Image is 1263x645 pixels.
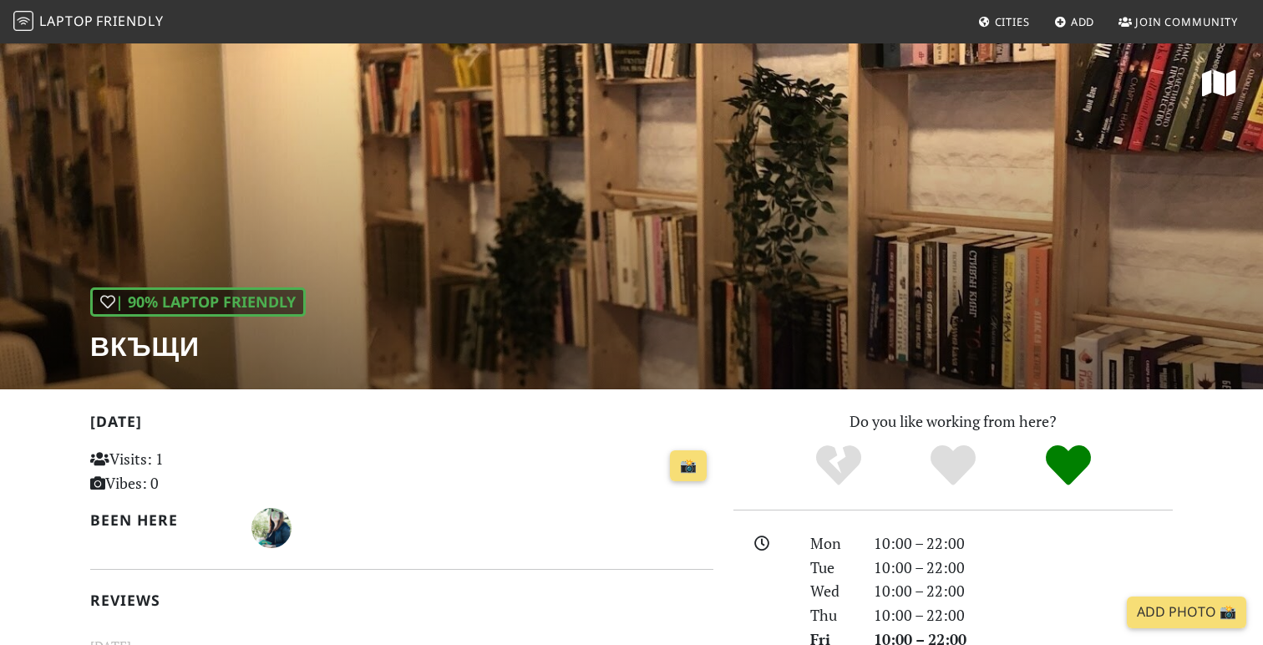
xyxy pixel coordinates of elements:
[39,12,94,30] span: Laptop
[1112,7,1245,37] a: Join Community
[90,511,231,529] h2: Been here
[251,508,292,548] img: 2538-boryana.jpg
[90,287,306,317] div: | 90% Laptop Friendly
[864,556,1183,580] div: 10:00 – 22:00
[1011,443,1126,489] div: Definitely!
[251,516,292,536] span: Boryana Krasimirova
[13,8,164,37] a: LaptopFriendly LaptopFriendly
[90,447,285,495] p: Visits: 1 Vibes: 0
[895,443,1011,489] div: Yes
[1127,597,1246,628] a: Add Photo 📸
[864,603,1183,627] div: 10:00 – 22:00
[670,450,707,482] a: 📸
[1047,7,1102,37] a: Add
[1135,14,1238,29] span: Join Community
[971,7,1037,37] a: Cities
[96,12,163,30] span: Friendly
[864,531,1183,556] div: 10:00 – 22:00
[800,531,864,556] div: Mon
[733,409,1173,434] p: Do you like working from here?
[13,11,33,31] img: LaptopFriendly
[90,330,306,362] h1: Вкъщи
[90,592,713,609] h2: Reviews
[781,443,896,489] div: No
[800,579,864,603] div: Wed
[995,14,1030,29] span: Cities
[1071,14,1095,29] span: Add
[800,603,864,627] div: Thu
[90,413,713,437] h2: [DATE]
[800,556,864,580] div: Tue
[864,579,1183,603] div: 10:00 – 22:00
